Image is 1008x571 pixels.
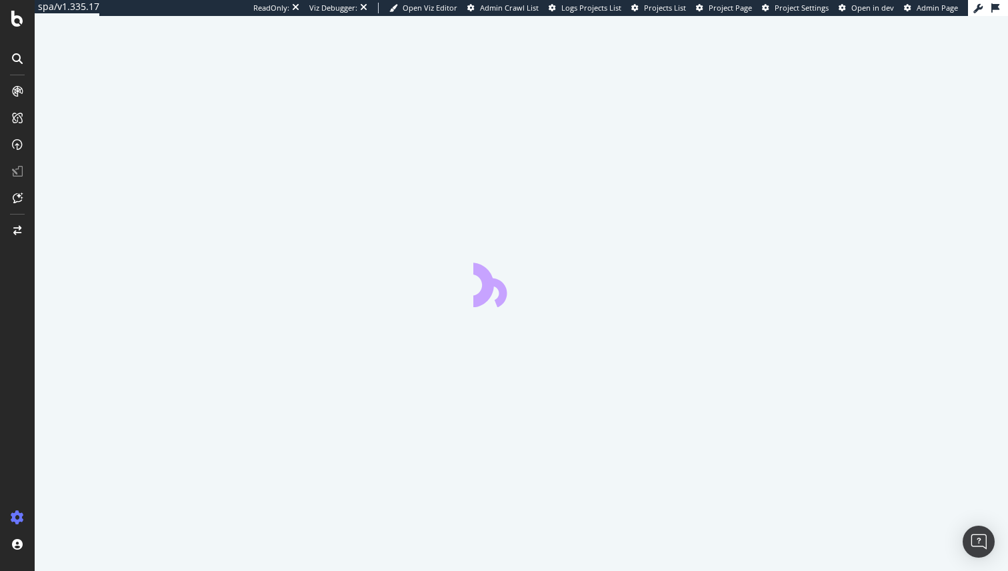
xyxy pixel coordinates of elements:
[631,3,686,13] a: Projects List
[389,3,457,13] a: Open Viz Editor
[480,3,539,13] span: Admin Crawl List
[762,3,829,13] a: Project Settings
[904,3,958,13] a: Admin Page
[851,3,894,13] span: Open in dev
[963,526,995,558] div: Open Intercom Messenger
[561,3,621,13] span: Logs Projects List
[644,3,686,13] span: Projects List
[839,3,894,13] a: Open in dev
[917,3,958,13] span: Admin Page
[309,3,357,13] div: Viz Debugger:
[709,3,752,13] span: Project Page
[403,3,457,13] span: Open Viz Editor
[775,3,829,13] span: Project Settings
[549,3,621,13] a: Logs Projects List
[253,3,289,13] div: ReadOnly:
[696,3,752,13] a: Project Page
[467,3,539,13] a: Admin Crawl List
[473,259,569,307] div: animation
